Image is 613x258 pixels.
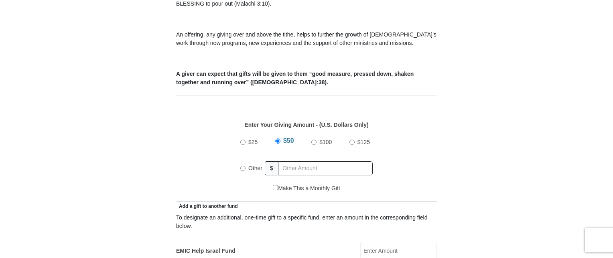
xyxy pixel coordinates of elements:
span: Add a gift to another fund [176,203,238,209]
span: $100 [319,139,332,145]
div: To designate an additional, one-time gift to a specific fund, enter an amount in the correspondin... [176,213,437,230]
p: An offering, any giving over and above the tithe, helps to further the growth of [DEMOGRAPHIC_DAT... [176,30,437,47]
b: A giver can expect that gifts will be given to them “good measure, pressed down, shaken together ... [176,71,414,85]
span: $ [265,161,278,175]
span: $50 [283,137,294,144]
span: $125 [357,139,370,145]
input: Make This a Monthly Gift [273,185,278,190]
input: Other Amount [278,161,373,175]
strong: Enter Your Giving Amount - (U.S. Dollars Only) [244,122,368,128]
span: Other [248,165,262,171]
span: $25 [248,139,258,145]
label: Make This a Monthly Gift [273,184,340,193]
label: EMIC Help Israel Fund [176,247,235,255]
